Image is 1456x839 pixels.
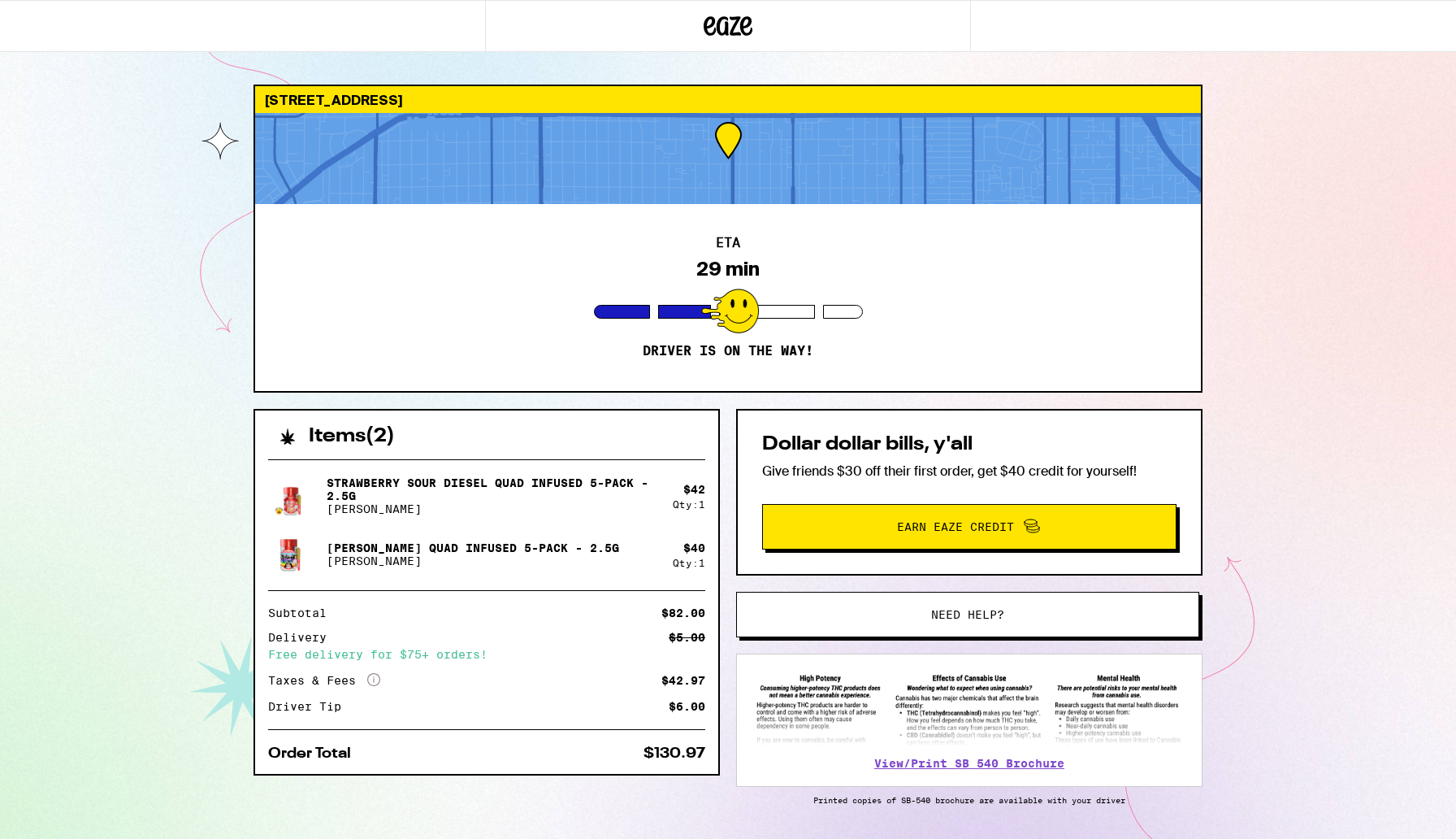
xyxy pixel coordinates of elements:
[268,746,362,761] div: Order Total
[255,86,1201,113] div: [STREET_ADDRESS]
[327,554,619,567] p: [PERSON_NAME]
[762,463,1176,480] p: Give friends $30 off their first order, get $40 credit for yourself!
[736,592,1199,637] button: Need help?
[669,632,705,643] div: $5.00
[897,521,1014,533] span: Earn Eaze Credit
[268,632,338,643] div: Delivery
[669,701,705,712] div: $6.00
[268,607,338,619] div: Subtotal
[327,502,660,515] p: [PERSON_NAME]
[661,675,705,686] div: $42.97
[327,476,660,502] p: Strawberry Sour Diesel Quad Infused 5-Pack - 2.5g
[309,427,395,446] h2: Items ( 2 )
[683,541,705,554] div: $ 40
[327,541,619,554] p: [PERSON_NAME] Quad Infused 5-Pack - 2.5g
[931,609,1004,620] span: Need help?
[673,558,705,568] div: Qty: 1
[673,499,705,510] div: Qty: 1
[661,607,705,619] div: $82.00
[643,343,813,359] p: Driver is on the way!
[268,701,353,712] div: Driver Tip
[736,795,1202,805] p: Printed copies of SB-540 brochure are available with your driver
[268,673,380,688] div: Taxes & Fees
[268,473,314,519] img: Jeeter - Strawberry Sour Diesel Quad Infused 5-Pack - 2.5g
[643,746,705,761] div: $130.97
[762,435,1176,454] h2: Dollar dollar bills, y'all
[1351,790,1440,831] iframe: Opens a widget where you can find more information
[268,649,705,660] div: Free delivery for $75+ orders!
[268,532,314,577] img: Jeeter - Shirley Temple Quad Infused 5-Pack - 2.5g
[716,237,740,250] h2: ETA
[753,671,1185,746] img: SB 540 Brochure preview
[874,757,1064,770] a: View/Print SB 540 Brochure
[683,483,705,496] div: $ 42
[762,504,1176,550] button: Earn Eaze Credit
[696,258,760,280] div: 29 min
